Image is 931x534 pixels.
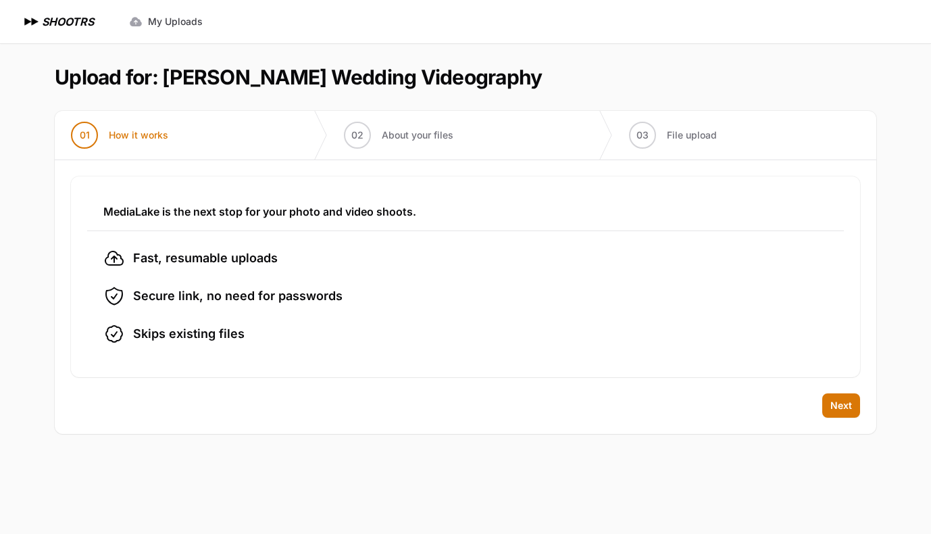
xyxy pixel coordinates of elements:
[80,128,90,142] span: 01
[830,399,852,412] span: Next
[382,128,453,142] span: About your files
[148,15,203,28] span: My Uploads
[42,14,94,30] h1: SHOOTRS
[133,287,343,306] span: Secure link, no need for passwords
[55,65,542,89] h1: Upload for: [PERSON_NAME] Wedding Videography
[328,111,470,160] button: 02 About your files
[133,324,245,343] span: Skips existing files
[667,128,717,142] span: File upload
[103,203,828,220] h3: MediaLake is the next stop for your photo and video shoots.
[22,14,42,30] img: SHOOTRS
[636,128,649,142] span: 03
[109,128,168,142] span: How it works
[55,111,184,160] button: 01 How it works
[613,111,733,160] button: 03 File upload
[121,9,211,34] a: My Uploads
[822,393,860,418] button: Next
[133,249,278,268] span: Fast, resumable uploads
[22,14,94,30] a: SHOOTRS SHOOTRS
[351,128,363,142] span: 02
